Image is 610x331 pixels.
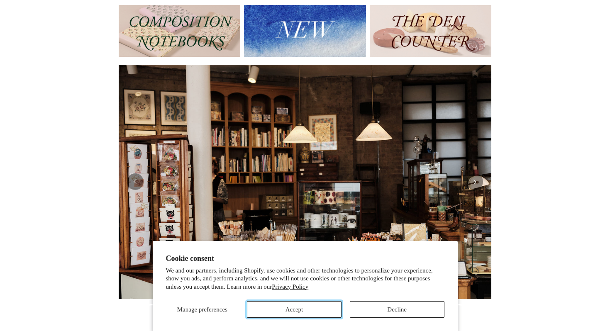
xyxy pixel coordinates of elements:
[370,5,491,57] img: The Deli Counter
[244,5,366,57] img: New.jpg__PID:f73bdf93-380a-4a35-bcfe-7823039498e1
[166,301,239,318] button: Manage preferences
[119,65,491,299] img: 20250131 INSIDE OF THE SHOP.jpg__PID:b9484a69-a10a-4bde-9e8d-1408d3d5e6ad
[127,173,144,190] button: Previous
[466,173,483,190] button: Next
[272,283,308,290] a: Privacy Policy
[166,254,444,263] h2: Cookie consent
[247,301,342,318] button: Accept
[350,301,444,318] button: Decline
[166,267,444,291] p: We and our partners, including Shopify, use cookies and other technologies to personalize your ex...
[177,306,227,313] span: Manage preferences
[119,5,240,57] img: 202302 Composition ledgers.jpg__PID:69722ee6-fa44-49dd-a067-31375e5d54ec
